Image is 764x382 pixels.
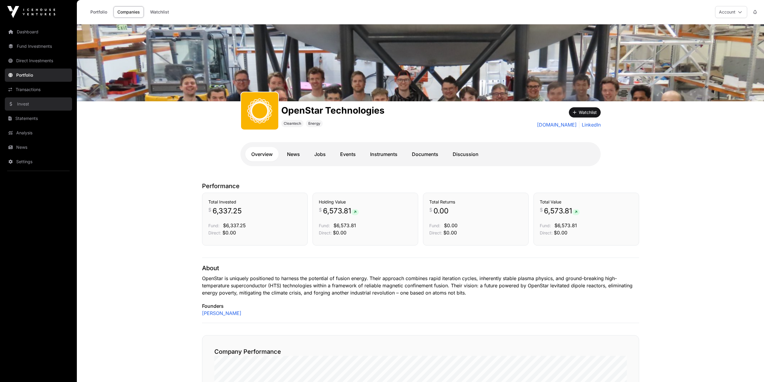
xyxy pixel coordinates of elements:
[540,230,553,235] span: Direct:
[284,121,301,126] span: Cleantech
[554,230,567,236] span: $0.00
[319,230,332,235] span: Direct:
[281,147,306,161] a: News
[245,147,279,161] a: Overview
[213,206,242,216] span: 6,337.25
[7,6,55,18] img: Icehouse Ventures Logo
[223,222,246,228] span: $6,337.25
[5,69,72,82] a: Portfolio
[540,223,551,228] span: Fund:
[208,206,211,213] span: $
[333,230,346,236] span: $0.00
[429,223,440,228] span: Fund:
[208,223,219,228] span: Fund:
[429,230,442,235] span: Direct:
[245,147,596,161] nav: Tabs
[214,347,627,356] h2: Company Performance
[544,206,580,216] span: 6,573.81
[243,95,276,127] img: OpenStar.svg
[334,147,362,161] a: Events
[334,222,356,228] span: $6,573.81
[447,147,485,161] a: Discussion
[537,121,577,128] a: [DOMAIN_NAME]
[202,302,639,310] p: Founders
[540,206,543,213] span: $
[554,222,577,228] span: $6,573.81
[5,155,72,168] a: Settings
[444,222,457,228] span: $0.00
[433,206,448,216] span: 0.00
[5,112,72,125] a: Statements
[202,264,639,272] p: About
[202,275,639,296] p: OpenStar is uniquely positioned to harness the potential of fusion energy. Their approach combine...
[222,230,236,236] span: $0.00
[406,147,444,161] a: Documents
[208,230,221,235] span: Direct:
[208,199,301,205] h3: Total Invested
[715,6,747,18] button: Account
[146,6,173,18] a: Watchlist
[443,230,457,236] span: $0.00
[77,24,764,101] img: OpenStar Technologies
[364,147,403,161] a: Instruments
[319,199,412,205] h3: Holding Value
[308,147,332,161] a: Jobs
[5,83,72,96] a: Transactions
[579,121,601,128] a: LinkedIn
[308,121,320,126] span: Energy
[5,40,72,53] a: Fund Investments
[734,353,764,382] iframe: Chat Widget
[323,206,359,216] span: 6,573.81
[5,25,72,38] a: Dashboard
[86,6,111,18] a: Portfolio
[569,107,601,118] button: Watchlist
[113,6,144,18] a: Companies
[5,54,72,67] a: Direct Investments
[429,199,522,205] h3: Total Returns
[5,141,72,154] a: News
[319,206,322,213] span: $
[319,223,330,228] span: Fund:
[5,97,72,111] a: Invest
[202,182,639,190] p: Performance
[202,310,241,317] a: [PERSON_NAME]
[429,206,432,213] span: $
[5,126,72,139] a: Analysis
[540,199,633,205] h3: Total Value
[281,105,385,116] h1: OpenStar Technologies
